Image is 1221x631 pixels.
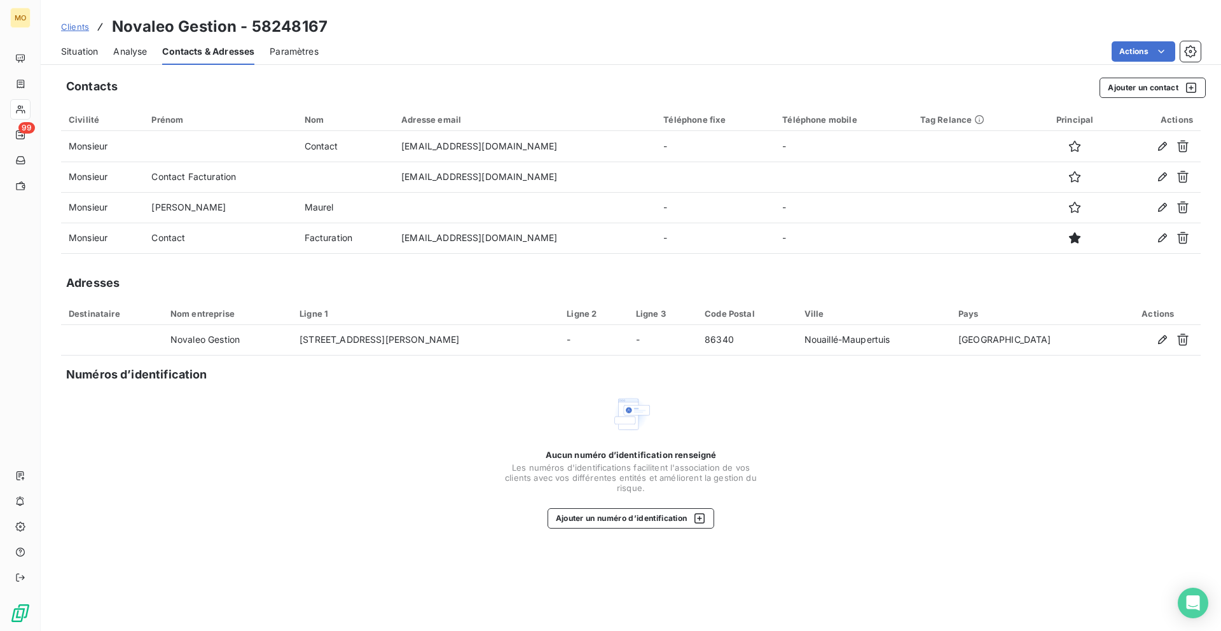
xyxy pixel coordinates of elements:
[546,450,717,460] span: Aucun numéro d’identification renseigné
[797,325,951,356] td: Nouaillé-Maupertuis
[69,309,155,319] div: Destinataire
[66,274,120,292] h5: Adresses
[144,223,296,253] td: Contact
[69,114,136,125] div: Civilité
[636,309,689,319] div: Ligne 3
[61,20,89,33] a: Clients
[10,8,31,28] div: MO
[401,114,648,125] div: Adresse email
[548,508,715,529] button: Ajouter un numéro d’identification
[559,325,628,356] td: -
[10,603,31,623] img: Logo LeanPay
[297,131,394,162] td: Contact
[1122,114,1193,125] div: Actions
[61,162,144,192] td: Monsieur
[163,325,292,356] td: Novaleo Gestion
[112,15,328,38] h3: Novaleo Gestion - 58248167
[66,366,207,384] h5: Numéros d’identification
[162,45,254,58] span: Contacts & Adresses
[151,114,289,125] div: Prénom
[804,309,943,319] div: Ville
[1123,309,1193,319] div: Actions
[656,192,775,223] td: -
[1112,41,1175,62] button: Actions
[628,325,697,356] td: -
[270,45,319,58] span: Paramètres
[1100,78,1206,98] button: Ajouter un contact
[705,309,789,319] div: Code Postal
[297,223,394,253] td: Facturation
[305,114,387,125] div: Nom
[113,45,147,58] span: Analyse
[775,192,912,223] td: -
[1178,588,1208,618] div: Open Intercom Messenger
[144,162,296,192] td: Contact Facturation
[504,462,758,493] span: Les numéros d'identifications facilitent l'association de vos clients avec vos différentes entité...
[10,125,30,145] a: 99
[610,394,651,434] img: Empty state
[567,309,620,319] div: Ligne 2
[656,131,775,162] td: -
[394,223,656,253] td: [EMAIL_ADDRESS][DOMAIN_NAME]
[61,45,98,58] span: Situation
[775,131,912,162] td: -
[958,309,1108,319] div: Pays
[1042,114,1107,125] div: Principal
[782,114,904,125] div: Téléphone mobile
[61,131,144,162] td: Monsieur
[18,122,35,134] span: 99
[920,114,1027,125] div: Tag Relance
[66,78,118,95] h5: Contacts
[61,22,89,32] span: Clients
[394,131,656,162] td: [EMAIL_ADDRESS][DOMAIN_NAME]
[656,223,775,253] td: -
[697,325,797,356] td: 86340
[170,309,284,319] div: Nom entreprise
[61,192,144,223] td: Monsieur
[61,223,144,253] td: Monsieur
[300,309,551,319] div: Ligne 1
[775,223,912,253] td: -
[663,114,767,125] div: Téléphone fixe
[292,325,559,356] td: [STREET_ADDRESS][PERSON_NAME]
[144,192,296,223] td: [PERSON_NAME]
[394,162,656,192] td: [EMAIL_ADDRESS][DOMAIN_NAME]
[297,192,394,223] td: Maurel
[951,325,1115,356] td: [GEOGRAPHIC_DATA]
